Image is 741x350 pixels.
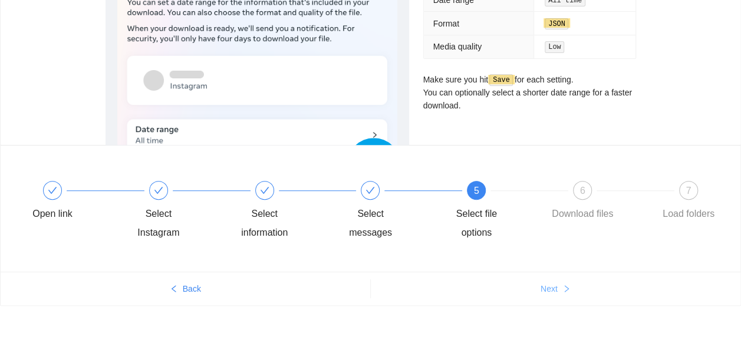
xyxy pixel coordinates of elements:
[1,279,370,298] button: leftBack
[230,204,299,242] div: Select information
[371,279,741,298] button: Nextright
[552,204,613,223] div: Download files
[562,285,571,294] span: right
[260,186,269,195] span: check
[170,285,178,294] span: left
[124,204,193,242] div: Select Instagram
[154,186,163,195] span: check
[545,18,568,30] code: JSON
[32,204,73,223] div: Open link
[442,181,548,242] div: 5Select file options
[541,282,558,295] span: Next
[336,204,404,242] div: Select messages
[230,181,337,242] div: Select information
[423,73,636,113] p: Make sure you hit for each setting. You can optionally select a shorter date range for a faster d...
[433,42,482,51] span: Media quality
[365,186,375,195] span: check
[663,204,714,223] div: Load folders
[48,186,57,195] span: check
[18,181,124,223] div: Open link
[580,186,585,196] span: 6
[686,186,691,196] span: 7
[183,282,201,295] span: Back
[433,19,459,28] span: Format
[489,74,513,86] code: Save
[545,41,564,53] code: Low
[124,181,230,242] div: Select Instagram
[548,181,654,223] div: 6Download files
[442,204,511,242] div: Select file options
[474,186,479,196] span: 5
[654,181,723,223] div: 7Load folders
[336,181,442,242] div: Select messages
